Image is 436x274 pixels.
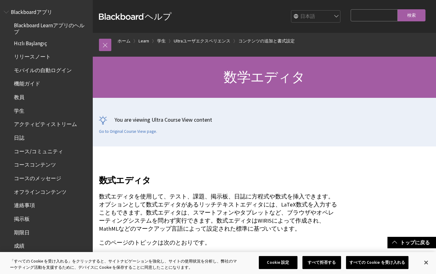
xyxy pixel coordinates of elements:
span: 期限日 [14,227,30,236]
a: トップに戻る [387,237,436,248]
p: 数式エディタを使用して、テスト、課題、掲示板、日誌に方程式や数式を挿入できます。オプションとして数式エディタがあるリッチテキストエディタには、LaTeX数式を入力することもできます。数式エディタ... [99,193,338,233]
button: すべて拒否する [302,256,341,269]
span: アクティビティストリーム [14,119,77,128]
a: Blackboardヘルプ [99,11,172,22]
a: ホーム [118,37,130,45]
span: 成績 [14,241,24,249]
span: 連絡事項 [14,200,35,209]
span: 数学エディタ [224,68,305,85]
span: コースコンテンツ [14,160,56,168]
strong: Blackboard [99,13,145,20]
span: コース/コミュニティ [14,146,63,154]
span: 機能ガイド [14,79,40,87]
p: You are viewing Ultra Course View content [99,116,430,124]
button: 閉じる [419,256,433,269]
span: 学生 [14,106,24,114]
a: Ultraユーザエクスペリエンス [174,37,230,45]
a: コンテンツの追加と書式設定 [238,37,295,45]
span: モバイルの自動ログイン [14,65,72,73]
button: すべての Cookie を受け入れる [346,256,408,269]
select: Site Language Selector [291,11,341,23]
a: 学生 [157,37,166,45]
div: 「すべての Cookie を受け入れる」をクリックすると、サイトナビゲーションを強化し、サイトの使用状況を分析し、弊社のマーケティング活動を支援するために、デバイスに Cookie を保存するこ... [10,258,240,270]
span: リリースノート [14,51,51,60]
span: 掲示板 [14,214,30,222]
span: 教員 [14,92,24,100]
button: Cookie 設定 [259,256,297,269]
a: Learn [139,37,149,45]
a: Go to Original Course View page. [99,129,157,134]
input: 検索 [398,9,425,21]
span: Blackboard Learnアプリのヘルプ [14,20,88,35]
p: このページのトピックは次のとおりです。 [99,239,338,247]
span: 日誌 [14,133,24,141]
span: Hızlı Başlangıç [14,38,47,46]
h2: 数式エディタ [99,166,338,187]
span: コースのメッセージ [14,173,61,181]
span: Blackboardアプリ [11,7,52,15]
span: オフラインコンテンツ [14,187,66,195]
